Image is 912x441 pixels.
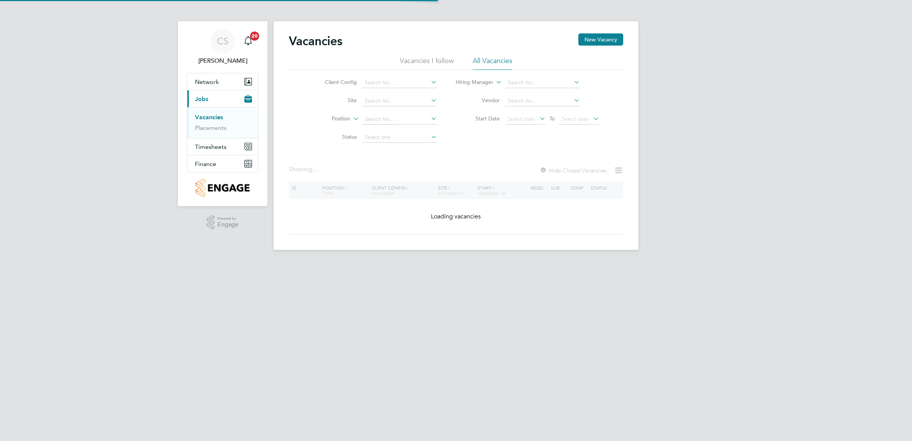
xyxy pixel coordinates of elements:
[313,79,357,85] label: Client Config
[217,215,239,222] span: Powered by
[217,36,228,46] span: CS
[195,114,223,121] a: Vacancies
[456,115,500,122] label: Start Date
[450,79,493,86] label: Hiring Manager
[289,33,342,49] h2: Vacancies
[196,179,249,197] img: countryside-properties-logo-retina.png
[195,160,216,168] span: Finance
[207,215,239,230] a: Powered byEngage
[578,33,623,46] button: New Vacancy
[307,115,350,123] label: Position
[362,96,437,106] input: Search for...
[312,166,317,173] span: ...
[187,138,258,155] button: Timesheets
[187,73,258,90] button: Network
[187,179,258,197] a: Go to home page
[473,56,512,70] li: All Vacancies
[505,96,580,106] input: Search for...
[362,114,437,125] input: Search for...
[217,221,239,228] span: Engage
[313,97,357,104] label: Site
[187,107,258,138] div: Jobs
[456,97,500,104] label: Vendor
[508,115,535,122] span: Select date
[400,56,454,70] li: Vacancies I follow
[505,77,580,88] input: Search for...
[187,90,258,107] button: Jobs
[561,115,589,122] span: Select date
[547,114,557,123] span: To
[178,21,268,206] nav: Main navigation
[540,167,606,174] label: Hide Closed Vacancies
[250,32,259,41] span: 20
[362,132,437,143] input: Select one
[187,29,258,65] a: CS[PERSON_NAME]
[313,133,357,140] label: Status
[187,56,258,65] span: Charlie Slidel
[195,78,219,85] span: Network
[289,166,318,174] div: Showing
[195,124,226,131] a: Placements
[195,95,208,103] span: Jobs
[241,29,256,53] a: 20
[195,143,226,150] span: Timesheets
[187,155,258,172] button: Finance
[362,77,437,88] input: Search for...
